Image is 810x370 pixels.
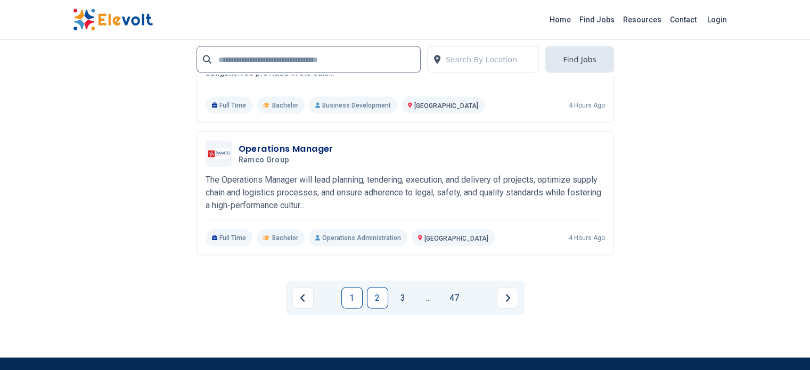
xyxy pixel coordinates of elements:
iframe: Chat Widget [757,319,810,370]
p: Full Time [206,229,253,246]
a: Next page [497,287,518,309]
a: Contact [666,11,701,28]
a: Page 1 is your current page [341,287,363,309]
a: Home [545,11,575,28]
a: Find Jobs [575,11,619,28]
p: Operations Administration [309,229,407,246]
p: 4 hours ago [569,234,605,242]
a: Page 2 [367,287,388,309]
p: Business Development [309,97,397,114]
span: [GEOGRAPHIC_DATA] [414,102,478,110]
a: Page 3 [392,287,414,309]
p: 4 hours ago [569,101,605,110]
a: Page 47 [444,287,465,309]
img: Elevolt [73,9,153,31]
img: Ramco Group [208,149,230,159]
a: Previous page [292,287,314,309]
a: Resources [619,11,666,28]
span: Ramco Group [239,155,289,165]
span: Bachelor [272,234,298,242]
p: The Operations Manager will lead planning, tendering, execution, and delivery of projects, optimi... [206,174,605,212]
button: Find Jobs [545,46,613,73]
a: Ramco GroupOperations ManagerRamco GroupThe Operations Manager will lead planning, tendering, exe... [206,141,605,246]
a: Jump forward [418,287,439,309]
p: Full Time [206,97,253,114]
a: Login [701,9,733,30]
span: Bachelor [272,101,298,110]
h3: Operations Manager [239,143,333,155]
span: [GEOGRAPHIC_DATA] [424,235,488,242]
ul: Pagination [292,287,518,309]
